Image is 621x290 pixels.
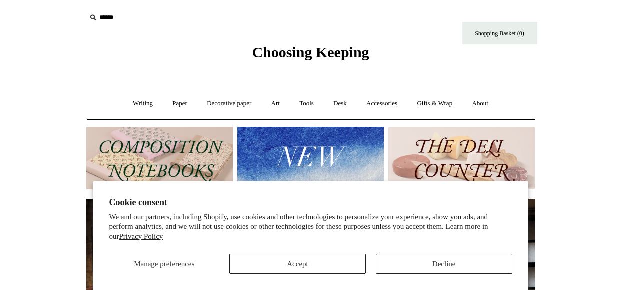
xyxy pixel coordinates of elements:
a: Art [262,90,289,117]
a: Choosing Keeping [252,52,369,59]
a: Decorative paper [198,90,260,117]
a: Shopping Basket (0) [462,22,537,44]
button: Decline [376,254,512,274]
span: Manage preferences [134,260,194,268]
a: Privacy Policy [119,232,163,240]
span: Choosing Keeping [252,44,369,60]
p: We and our partners, including Shopify, use cookies and other technologies to personalize your ex... [109,212,512,242]
img: 202302 Composition ledgers.jpg__PID:69722ee6-fa44-49dd-a067-31375e5d54ec [86,127,233,189]
a: Accessories [357,90,406,117]
a: Paper [163,90,196,117]
a: Gifts & Wrap [408,90,461,117]
a: About [463,90,497,117]
h2: Cookie consent [109,197,512,208]
img: The Deli Counter [388,127,535,189]
a: Writing [124,90,162,117]
a: Tools [290,90,323,117]
a: Desk [324,90,356,117]
button: Manage preferences [109,254,219,274]
img: New.jpg__PID:f73bdf93-380a-4a35-bcfe-7823039498e1 [237,127,384,189]
button: Accept [229,254,366,274]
